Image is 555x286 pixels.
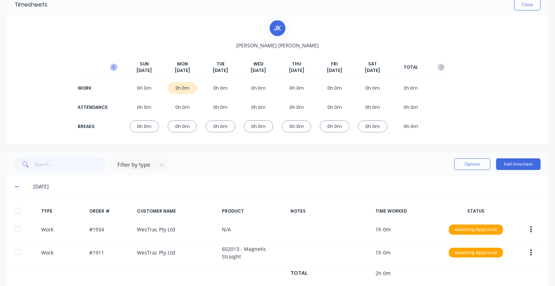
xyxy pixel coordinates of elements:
span: THU [292,61,301,67]
div: 0h 0m [396,120,425,132]
span: [DATE] [137,67,152,74]
div: STATUS [444,208,507,214]
div: 0h 0m [320,120,349,132]
div: Awaiting Approval [449,248,503,258]
button: Add timesheet [496,158,541,170]
div: 0h 0m [168,120,197,132]
div: 0h 0m [168,101,197,113]
span: [DATE] [213,67,228,74]
div: 2h 0m [396,82,425,94]
div: Awaiting Approval [449,225,503,235]
span: MON [177,61,188,67]
div: 0h 0m [282,101,311,113]
div: 0h 0m [282,120,311,132]
span: [PERSON_NAME] [PERSON_NAME] [236,42,319,49]
div: J K [268,19,287,37]
div: ATTENDANCE [78,104,107,111]
span: SUN [140,61,149,67]
div: Timesheets [14,0,47,9]
button: Options [454,158,490,170]
div: NOTES [291,208,369,214]
div: 0h 0m [244,120,273,132]
span: [DATE] [289,67,304,74]
div: TYPE [41,208,83,214]
span: [DATE] [175,67,190,74]
div: 0h 0m [282,82,311,94]
div: WORK [78,85,107,91]
input: Search... [35,157,105,171]
span: TOTAL [404,64,418,71]
div: [DATE] [33,183,541,191]
div: 0h 0m [206,120,235,132]
div: 0h 0m [320,101,349,113]
span: TUE [216,61,225,67]
div: 0h 0m [396,101,425,113]
div: 0h 0m [244,82,273,94]
span: SAT [368,61,377,67]
span: [DATE] [251,67,266,74]
span: FRI [331,61,338,67]
div: TIME WORKED [375,208,439,214]
div: BREAKS [78,123,107,130]
div: 0h 0m [130,101,159,113]
div: 2h 0m [168,82,197,94]
div: 0h 0m [358,82,387,94]
div: 0h 0m [244,101,273,113]
span: [DATE] [365,67,380,74]
span: WED [253,61,263,67]
div: PRODUCT [222,208,285,214]
div: CUSTOMER NAME [137,208,216,214]
div: ORDER # [89,208,131,214]
div: 0h 0m [206,101,235,113]
div: 0h 0m [320,82,349,94]
div: 0h 0m [130,82,159,94]
div: 0h 0m [206,82,235,94]
span: [DATE] [327,67,342,74]
div: 0h 0m [358,101,387,113]
div: 0h 0m [358,120,387,132]
div: 0h 0m [130,120,159,132]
